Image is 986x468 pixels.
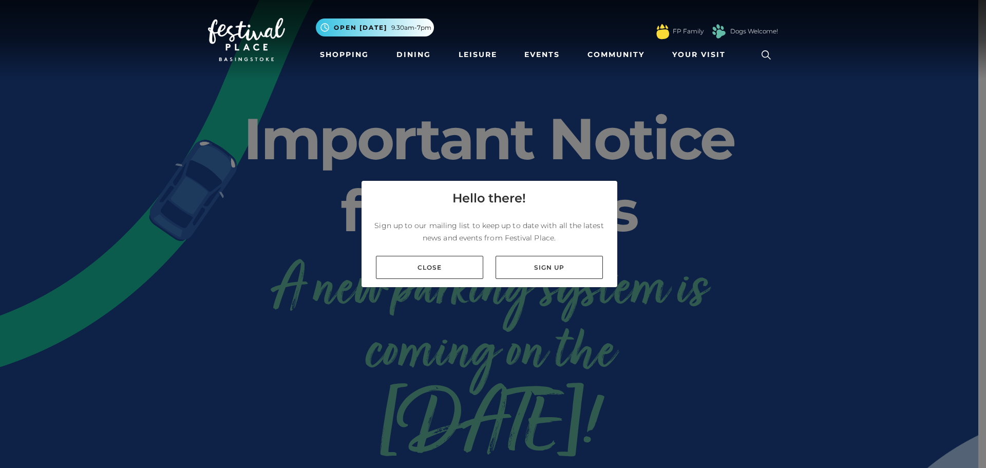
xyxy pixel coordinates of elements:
[316,45,373,64] a: Shopping
[496,256,603,279] a: Sign up
[452,189,526,208] h4: Hello there!
[392,45,435,64] a: Dining
[376,256,483,279] a: Close
[672,49,726,60] span: Your Visit
[391,23,431,32] span: 9.30am-7pm
[208,18,285,61] img: Festival Place Logo
[673,27,704,36] a: FP Family
[520,45,564,64] a: Events
[370,219,609,244] p: Sign up to our mailing list to keep up to date with all the latest news and events from Festival ...
[583,45,649,64] a: Community
[730,27,778,36] a: Dogs Welcome!
[668,45,735,64] a: Your Visit
[316,18,434,36] button: Open [DATE] 9.30am-7pm
[454,45,501,64] a: Leisure
[334,23,387,32] span: Open [DATE]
